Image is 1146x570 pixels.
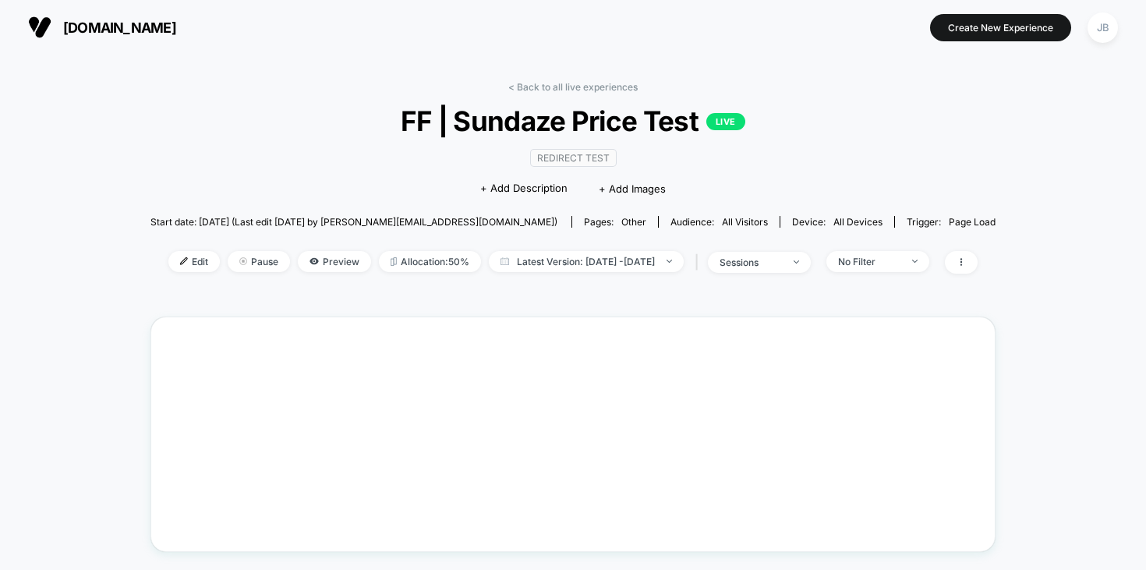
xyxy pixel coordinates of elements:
img: end [667,260,672,263]
p: LIVE [706,113,745,130]
img: edit [180,257,188,265]
img: end [794,260,799,264]
span: Device: [780,216,894,228]
span: Latest Version: [DATE] - [DATE] [489,251,684,272]
button: Create New Experience [930,14,1071,41]
span: Allocation: 50% [379,251,481,272]
span: Start date: [DATE] (Last edit [DATE] by [PERSON_NAME][EMAIL_ADDRESS][DOMAIN_NAME]) [150,216,557,228]
div: sessions [720,257,782,268]
span: + Add Description [480,181,568,196]
span: [DOMAIN_NAME] [63,19,176,36]
div: Trigger: [907,216,996,228]
span: Edit [168,251,220,272]
span: | [691,251,708,274]
span: Preview [298,251,371,272]
span: All Visitors [722,216,768,228]
span: Pause [228,251,290,272]
div: JB [1088,12,1118,43]
span: Redirect Test [530,149,617,167]
img: rebalance [391,257,397,266]
span: all devices [833,216,882,228]
span: + Add Images [599,182,666,195]
span: Page Load [949,216,996,228]
div: Pages: [584,216,646,228]
span: FF | Sundaze Price Test [193,104,953,137]
button: JB [1083,12,1123,44]
div: Audience: [670,216,768,228]
span: other [621,216,646,228]
div: No Filter [838,256,900,267]
a: < Back to all live experiences [508,81,638,93]
img: Visually logo [28,16,51,39]
button: [DOMAIN_NAME] [23,15,181,40]
img: end [912,260,918,263]
img: end [239,257,247,265]
img: calendar [500,257,509,265]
